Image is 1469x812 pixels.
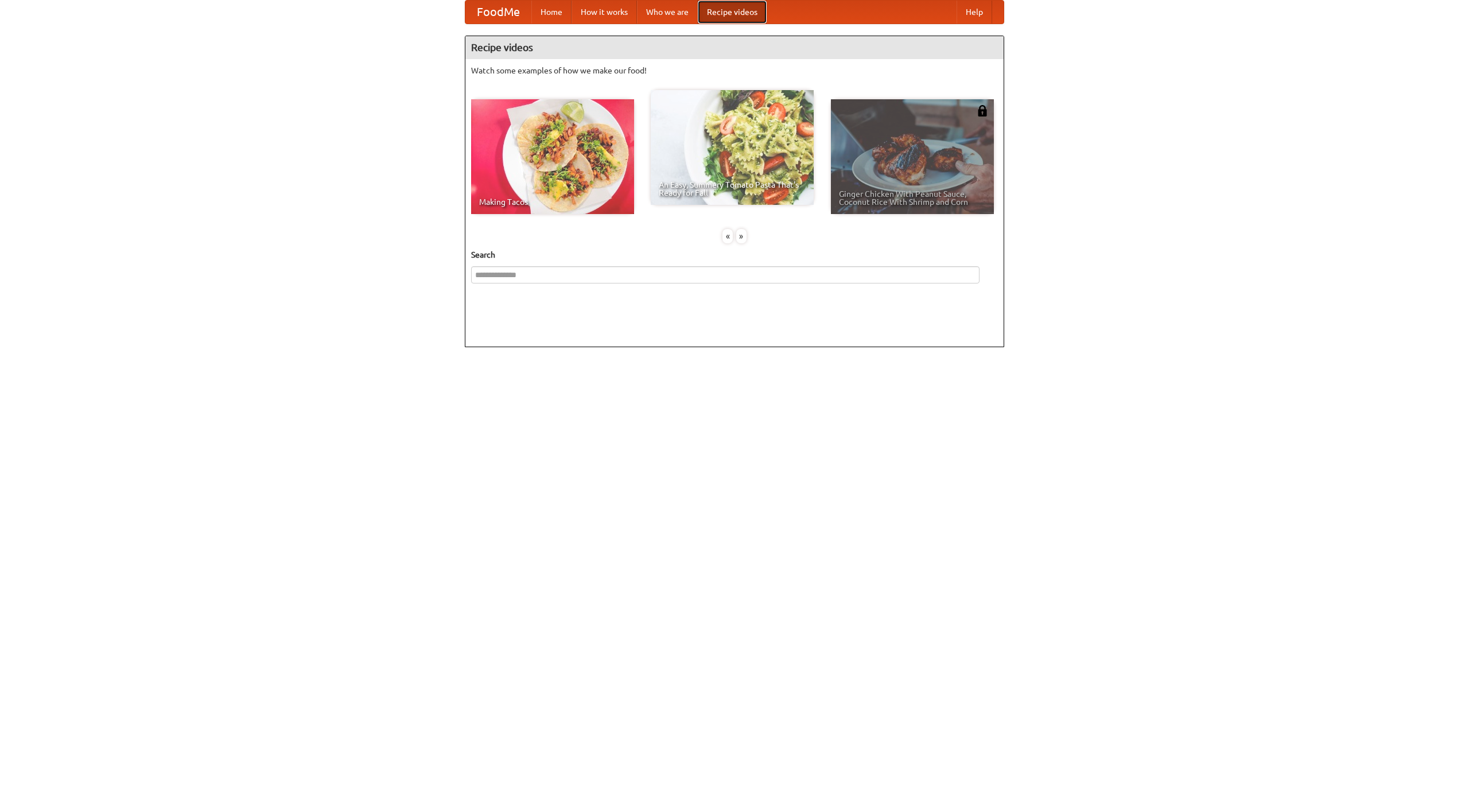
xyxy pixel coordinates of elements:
h5: Search [471,249,998,261]
div: « [722,229,733,243]
a: Making Tacos [471,99,634,214]
a: How it works [572,1,637,24]
a: FoodMe [465,1,531,24]
a: Recipe videos [698,1,767,24]
a: Home [531,1,572,24]
div: » [736,229,747,243]
img: 483408.png [977,105,988,116]
h4: Recipe videos [465,36,1004,59]
span: Making Tacos [479,198,626,206]
a: Who we are [637,1,698,24]
span: An Easy, Summery Tomato Pasta That's Ready for Fall [659,181,806,197]
a: An Easy, Summery Tomato Pasta That's Ready for Fall [651,90,814,205]
a: Help [957,1,992,24]
p: Watch some examples of how we make our food! [471,65,998,76]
